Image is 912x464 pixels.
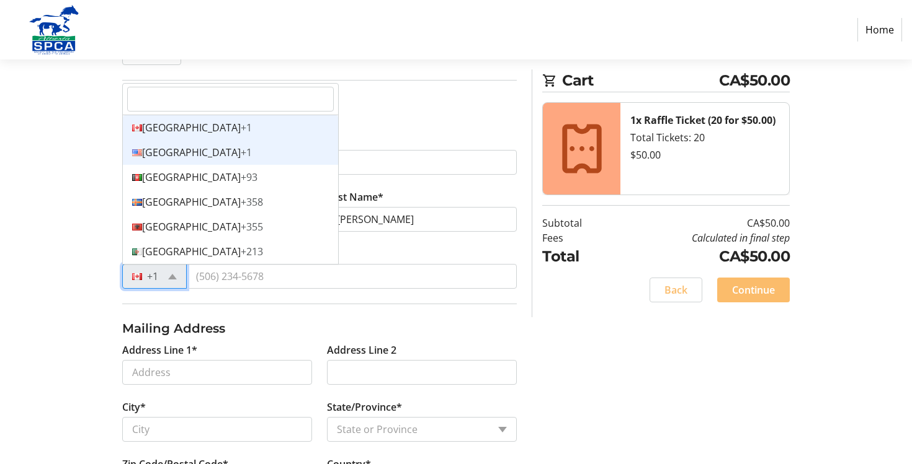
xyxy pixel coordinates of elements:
[630,130,779,145] div: Total Tickets: 20
[327,190,383,204] label: Last Name*
[241,146,252,159] span: +1
[122,343,197,357] label: Address Line 1*
[241,195,263,209] span: +358
[664,282,687,297] span: Back
[327,343,396,357] label: Address Line 2
[10,5,98,55] img: Alberta SPCA's Logo
[542,216,614,230] td: Subtotal
[732,282,775,297] span: Continue
[123,165,338,190] div: [GEOGRAPHIC_DATA]
[186,264,517,289] input: (506) 234-5678
[542,245,614,268] td: Total
[614,216,790,230] td: CA$50.00
[122,417,312,442] input: City
[122,83,339,265] ng-dropdown-panel: Options list
[241,170,257,184] span: +93
[122,40,181,65] button: Log In
[241,245,263,258] span: +213
[650,278,702,302] button: Back
[857,18,902,42] a: Home
[122,400,146,414] label: City*
[123,214,338,239] div: [GEOGRAPHIC_DATA]
[241,220,263,234] span: +355
[123,115,338,140] div: [GEOGRAPHIC_DATA]
[630,147,779,162] div: $50.00
[562,69,719,92] span: Cart
[717,278,790,302] button: Continue
[614,245,790,268] td: CA$50.00
[719,69,790,92] span: CA$50.00
[123,140,338,165] div: [GEOGRAPHIC_DATA]
[327,400,402,414] label: State/Province*
[122,360,312,385] input: Address
[122,319,517,338] h3: Mailing Address
[614,230,790,245] td: Calculated in final step
[630,113,776,127] strong: 1x Raffle Ticket (20 for $50.00)
[123,239,338,264] div: [GEOGRAPHIC_DATA]
[542,230,614,245] td: Fees
[123,190,338,214] div: [GEOGRAPHIC_DATA]
[241,121,252,134] span: +1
